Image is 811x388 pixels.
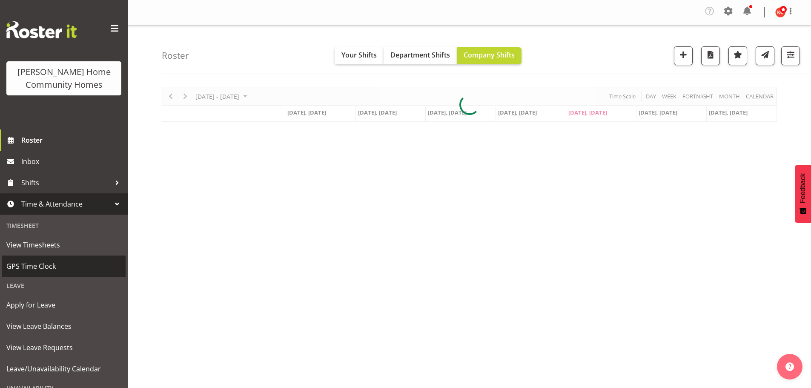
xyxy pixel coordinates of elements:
[21,176,111,189] span: Shifts
[2,316,126,337] a: View Leave Balances
[21,134,123,147] span: Roster
[2,234,126,256] a: View Timesheets
[2,294,126,316] a: Apply for Leave
[21,198,111,210] span: Time & Attendance
[384,47,457,64] button: Department Shifts
[335,47,384,64] button: Your Shifts
[2,277,126,294] div: Leave
[2,337,126,358] a: View Leave Requests
[162,51,189,60] h4: Roster
[6,341,121,354] span: View Leave Requests
[6,320,121,333] span: View Leave Balances
[6,299,121,311] span: Apply for Leave
[6,260,121,273] span: GPS Time Clock
[728,46,747,65] button: Highlight an important date within the roster.
[15,66,113,91] div: [PERSON_NAME] Home Community Homes
[795,165,811,223] button: Feedback - Show survey
[21,155,123,168] span: Inbox
[781,46,800,65] button: Filter Shifts
[464,50,515,60] span: Company Shifts
[6,21,77,38] img: Rosterit website logo
[341,50,377,60] span: Your Shifts
[2,256,126,277] a: GPS Time Clock
[390,50,450,60] span: Department Shifts
[6,239,121,251] span: View Timesheets
[701,46,720,65] button: Download a PDF of the roster according to the set date range.
[785,362,794,371] img: help-xxl-2.png
[2,217,126,234] div: Timesheet
[756,46,774,65] button: Send a list of all shifts for the selected filtered period to all rostered employees.
[6,362,121,375] span: Leave/Unavailability Calendar
[2,358,126,379] a: Leave/Unavailability Calendar
[799,173,807,203] span: Feedback
[457,47,522,64] button: Company Shifts
[674,46,693,65] button: Add a new shift
[775,7,785,17] img: kirsty-crossley8517.jpg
